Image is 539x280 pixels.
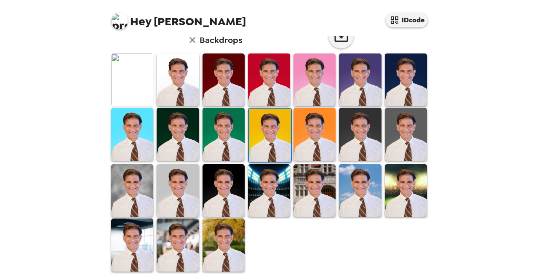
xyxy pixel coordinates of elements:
[111,53,153,106] img: Original
[130,14,151,29] span: Hey
[111,13,128,29] img: profile pic
[386,13,428,27] button: IDcode
[200,33,242,47] h6: Backdrops
[111,8,246,27] span: [PERSON_NAME]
